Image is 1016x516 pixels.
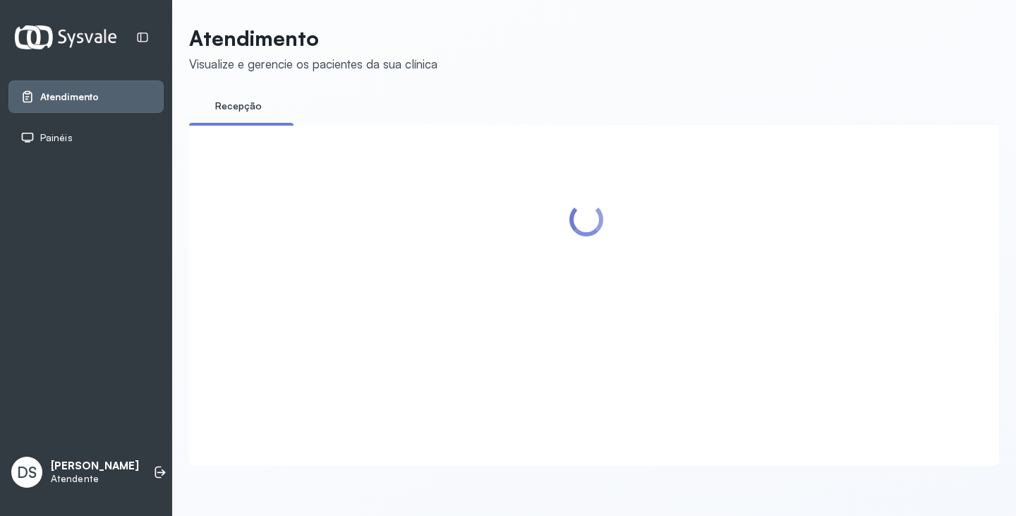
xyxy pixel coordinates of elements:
div: Visualize e gerencie os pacientes da sua clínica [189,56,437,71]
p: [PERSON_NAME] [51,460,139,473]
span: Atendimento [40,91,99,103]
p: Atendimento [189,25,437,51]
span: Painéis [40,132,73,144]
img: Logotipo do estabelecimento [15,25,116,49]
a: Atendimento [20,90,152,104]
p: Atendente [51,473,139,485]
a: Recepção [189,95,288,118]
